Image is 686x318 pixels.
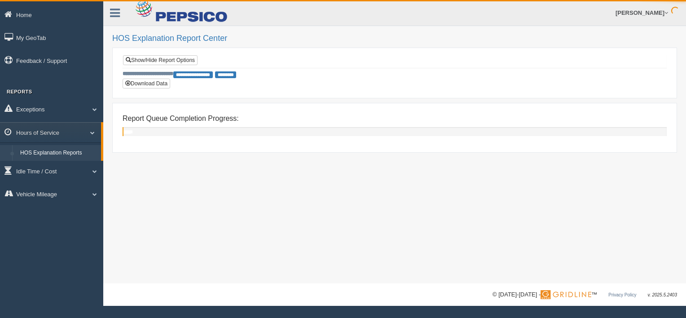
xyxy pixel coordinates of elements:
[608,292,636,297] a: Privacy Policy
[123,115,667,123] h4: Report Queue Completion Progress:
[493,290,677,300] div: © [DATE]-[DATE] - ™
[648,292,677,297] span: v. 2025.5.2403
[16,145,101,161] a: HOS Explanation Reports
[541,290,591,299] img: Gridline
[123,79,170,88] button: Download Data
[123,55,198,65] a: Show/Hide Report Options
[112,34,677,43] h2: HOS Explanation Report Center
